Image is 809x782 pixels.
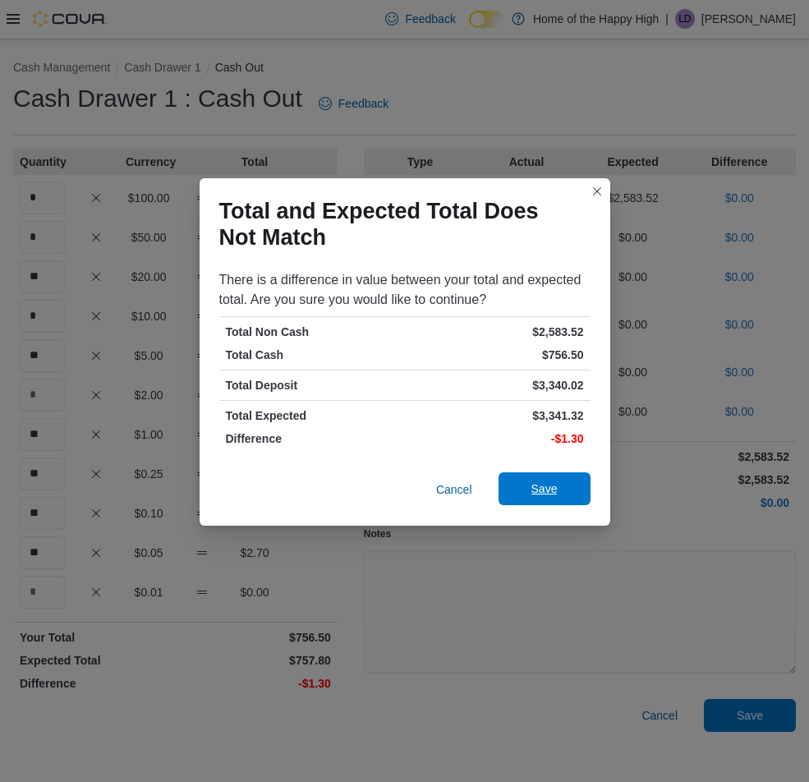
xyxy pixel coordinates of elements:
button: Closes this modal window [587,182,607,201]
p: Total Deposit [226,377,402,393]
span: Save [531,481,558,497]
p: -$1.30 [408,430,584,447]
button: Save [499,472,591,505]
h1: Total and Expected Total Does Not Match [219,198,577,251]
p: $756.50 [408,347,584,363]
div: There is a difference in value between your total and expected total. Are you sure you would like... [219,270,591,310]
p: $2,583.52 [408,324,584,340]
button: Cancel [430,473,479,506]
p: Total Non Cash [226,324,402,340]
span: Cancel [436,481,472,498]
p: Total Cash [226,347,402,363]
p: $3,340.02 [408,377,584,393]
p: Total Expected [226,407,402,424]
p: $3,341.32 [408,407,584,424]
p: Difference [226,430,402,447]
